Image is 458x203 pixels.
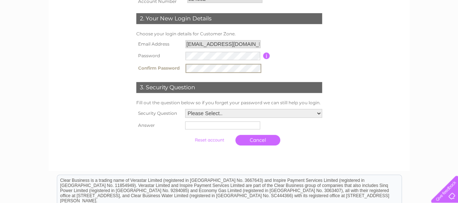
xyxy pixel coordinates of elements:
a: Water [356,31,370,36]
a: Contact [436,31,454,36]
td: Fill out the question below so if you forget your password we can still help you login. [134,98,324,107]
a: Energy [374,31,390,36]
th: Password [134,50,184,62]
a: Blog [421,31,431,36]
td: Choose your login details for Customer Zone. [134,30,324,38]
a: Telecoms [395,31,416,36]
a: Cancel [235,135,280,145]
a: 0333 014 3131 [321,4,371,13]
th: Confirm Password [134,62,184,75]
th: Answer [134,120,183,131]
div: Clear Business is a trading name of Verastar Limited (registered in [GEOGRAPHIC_DATA] No. 3667643... [57,4,402,35]
div: 2. Your New Login Details [136,13,322,24]
th: Email Address [134,38,184,50]
div: 3. Security Question [136,82,322,93]
input: Submit [187,135,232,145]
img: logo.png [16,19,53,41]
th: Security Question [134,107,183,120]
input: Information [263,52,270,59]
